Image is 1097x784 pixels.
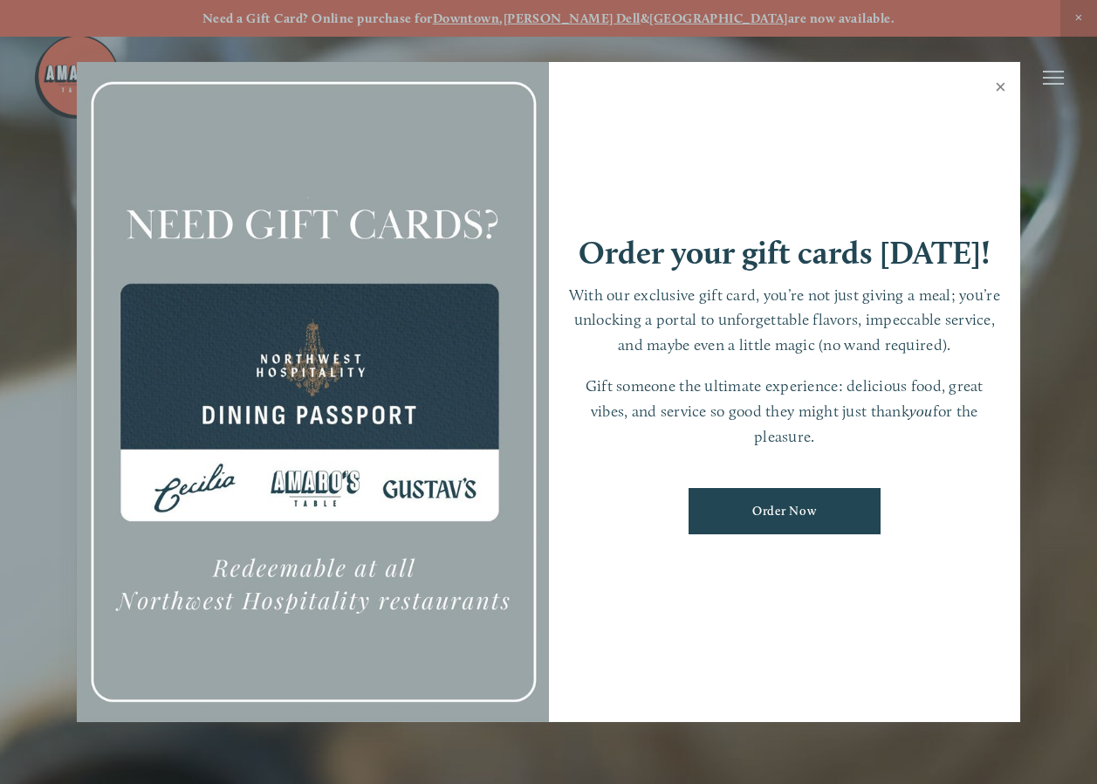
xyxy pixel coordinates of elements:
p: Gift someone the ultimate experience: delicious food, great vibes, and service so good they might... [566,374,1004,449]
a: Order Now [689,488,881,534]
a: Close [984,65,1018,113]
p: With our exclusive gift card, you’re not just giving a meal; you’re unlocking a portal to unforge... [566,283,1004,358]
em: you [909,402,933,420]
h1: Order your gift cards [DATE]! [579,237,991,269]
